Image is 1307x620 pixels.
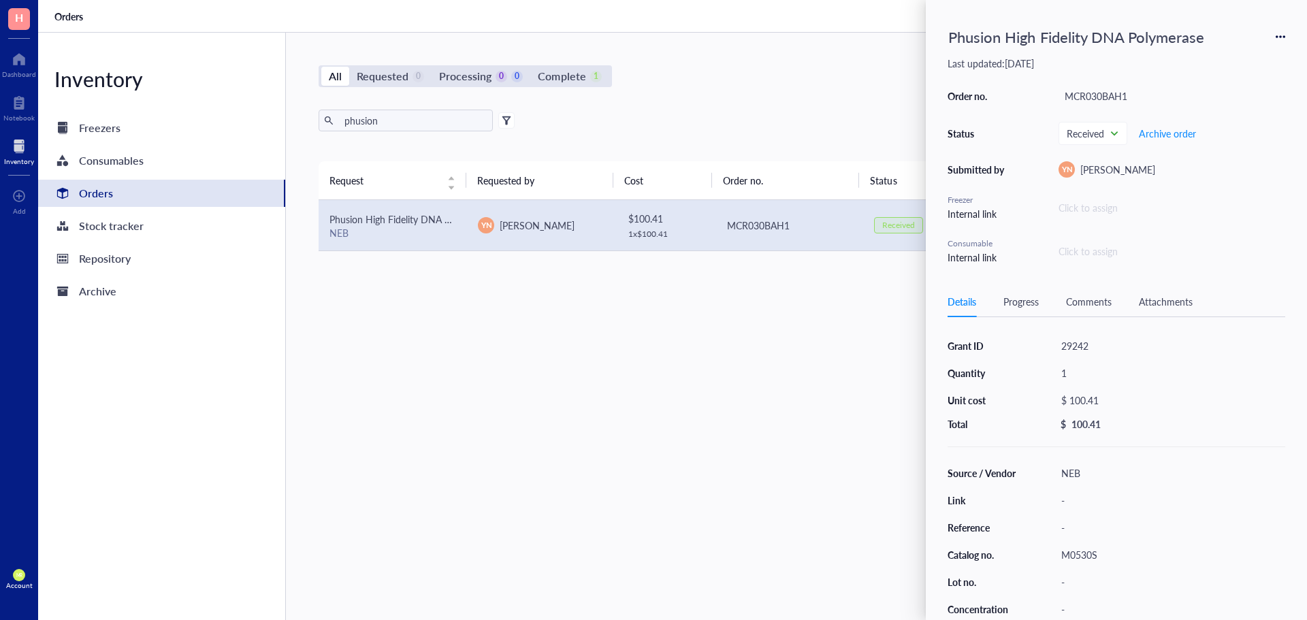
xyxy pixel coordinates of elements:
[500,218,575,232] span: [PERSON_NAME]
[1059,86,1285,105] div: MCR030BAH1
[948,549,1017,561] div: Catalog no.
[1061,164,1072,176] span: YN
[538,67,585,86] div: Complete
[79,184,113,203] div: Orders
[1138,123,1197,144] button: Archive order
[1055,463,1285,483] div: NEB
[948,340,1017,352] div: Grant ID
[1003,294,1039,309] div: Progress
[15,9,23,26] span: H
[38,245,285,272] a: Repository
[1066,294,1112,309] div: Comments
[38,212,285,240] a: Stock tracker
[1055,336,1285,355] div: 29242
[628,229,705,240] div: 1 x $ 100.41
[6,581,33,589] div: Account
[727,218,852,233] div: MCR030BAH1
[948,576,1017,588] div: Lot no.
[948,367,1017,379] div: Quantity
[948,194,1009,206] div: Freezer
[4,135,34,165] a: Inventory
[1080,163,1155,176] span: [PERSON_NAME]
[948,521,1017,534] div: Reference
[79,151,144,170] div: Consumables
[1055,600,1285,619] div: -
[4,157,34,165] div: Inventory
[948,238,1009,250] div: Consumable
[613,161,711,199] th: Cost
[712,161,860,199] th: Order no.
[54,10,86,22] a: Orders
[319,65,612,87] div: segmented control
[439,67,491,86] div: Processing
[948,467,1017,479] div: Source / Vendor
[1067,127,1116,140] span: Received
[79,118,120,137] div: Freezers
[1055,518,1285,537] div: -
[948,206,1009,221] div: Internal link
[329,173,439,188] span: Request
[413,71,424,82] div: 0
[948,603,1017,615] div: Concentration
[79,249,131,268] div: Repository
[1059,200,1285,215] div: Click to assign
[948,57,1285,69] div: Last updated: [DATE]
[357,67,408,86] div: Requested
[1071,418,1101,430] div: 100.41
[1061,418,1066,430] div: $
[1139,128,1196,139] span: Archive order
[948,127,1009,140] div: Status
[948,294,976,309] div: Details
[38,65,285,93] div: Inventory
[3,92,35,122] a: Notebook
[38,180,285,207] a: Orders
[1055,391,1280,410] div: $ 100.41
[948,394,1017,406] div: Unit cost
[466,161,614,199] th: Requested by
[942,22,1210,52] div: Phusion High Fidelity DNA Polymerase
[1055,572,1285,591] div: -
[882,220,915,231] div: Received
[1139,294,1193,309] div: Attachments
[2,48,36,78] a: Dashboard
[339,110,487,131] input: Find orders in table
[79,282,116,301] div: Archive
[38,278,285,305] a: Archive
[79,216,144,235] div: Stock tracker
[590,71,602,82] div: 1
[1059,244,1285,259] div: Click to assign
[329,227,456,239] div: NEB
[948,250,1009,265] div: Internal link
[16,572,22,578] span: MR
[948,494,1017,506] div: Link
[3,114,35,122] div: Notebook
[1055,363,1285,382] div: 1
[1055,491,1285,510] div: -
[948,163,1009,176] div: Submitted by
[13,207,26,215] div: Add
[715,200,863,251] td: MCR030BAH1
[1055,545,1285,564] div: M0530S
[329,212,492,226] span: Phusion High Fidelity DNA Polymerase
[948,90,1009,102] div: Order no.
[948,418,1017,430] div: Total
[859,161,957,199] th: Status
[319,161,466,199] th: Request
[38,114,285,142] a: Freezers
[2,70,36,78] div: Dashboard
[628,211,705,226] div: $ 100.41
[511,71,523,82] div: 0
[496,71,507,82] div: 0
[481,219,491,231] span: YN
[38,147,285,174] a: Consumables
[329,67,342,86] div: All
